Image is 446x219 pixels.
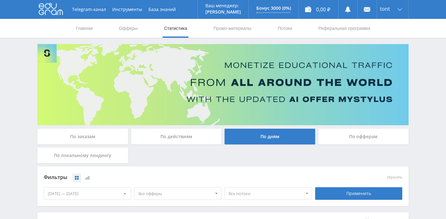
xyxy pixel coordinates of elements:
div: [DATE] — [DATE] [44,188,131,199]
div: По офферам [318,129,409,144]
span: Все потоки [229,188,302,199]
div: Фильтры [44,173,312,182]
p: [PERSON_NAME] [205,9,241,14]
a: Реферальная программа [318,19,371,38]
div: Применить [315,187,403,200]
span: Все офферы [138,188,212,199]
div: По дням [225,129,315,144]
span: tont [380,6,390,11]
div: По действиям [131,129,222,144]
img: Banner [37,44,409,125]
div: По локальному лендингу [37,148,128,163]
a: Потоки [277,19,293,38]
button: сбросить [387,175,402,179]
a: Главная [75,19,93,38]
a: Статистика [163,19,188,38]
a: Офферы [118,19,138,38]
div: По заказам [37,129,128,144]
a: Промо-материалы [213,19,252,38]
p: Бонус 3000 (0%) [256,6,291,11]
p: Ваш менеджер: [205,3,241,8]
